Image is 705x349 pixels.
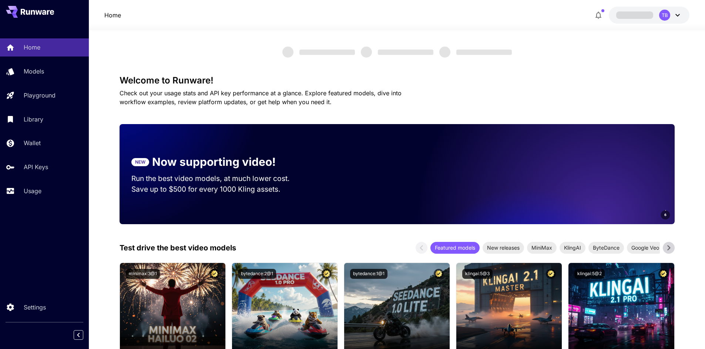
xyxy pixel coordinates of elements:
div: Featured models [430,242,480,254]
button: Certified Model – Vetted for best performance and includes a commercial license. [322,269,332,279]
button: bytedance:2@1 [238,269,276,279]
span: Featured models [430,244,480,252]
div: TB [659,10,670,21]
p: NEW [135,159,145,165]
span: 6 [664,212,667,218]
p: Settings [24,303,46,312]
p: Run the best video models, at much lower cost. [131,173,304,184]
span: KlingAI [560,244,585,252]
div: New releases [483,242,524,254]
button: minimax:3@1 [126,269,160,279]
div: Google Veo [627,242,664,254]
button: Certified Model – Vetted for best performance and includes a commercial license. [658,269,668,279]
div: ByteDance [588,242,624,254]
p: Library [24,115,43,124]
a: Home [104,11,121,20]
div: KlingAI [560,242,585,254]
span: Check out your usage stats and API key performance at a glance. Explore featured models, dive int... [120,89,402,106]
p: Save up to $500 for every 1000 Kling assets. [131,184,304,195]
nav: breadcrumb [104,11,121,20]
button: klingai:5@3 [462,269,493,279]
p: Test drive the best video models [120,242,236,253]
button: Certified Model – Vetted for best performance and includes a commercial license. [434,269,444,279]
button: klingai:5@2 [574,269,605,279]
span: MiniMax [527,244,557,252]
button: Certified Model – Vetted for best performance and includes a commercial license. [209,269,219,279]
p: Playground [24,91,56,100]
h3: Welcome to Runware! [120,75,675,86]
div: Collapse sidebar [79,328,89,342]
span: New releases [483,244,524,252]
span: ByteDance [588,244,624,252]
span: Google Veo [627,244,664,252]
p: Home [24,43,40,52]
p: Models [24,67,44,76]
button: Collapse sidebar [74,330,83,340]
div: MiniMax [527,242,557,254]
p: Now supporting video! [152,154,276,170]
button: TB [609,7,689,24]
p: Usage [24,187,41,195]
button: Certified Model – Vetted for best performance and includes a commercial license. [546,269,556,279]
p: Wallet [24,138,41,147]
button: bytedance:1@1 [350,269,387,279]
p: API Keys [24,162,48,171]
